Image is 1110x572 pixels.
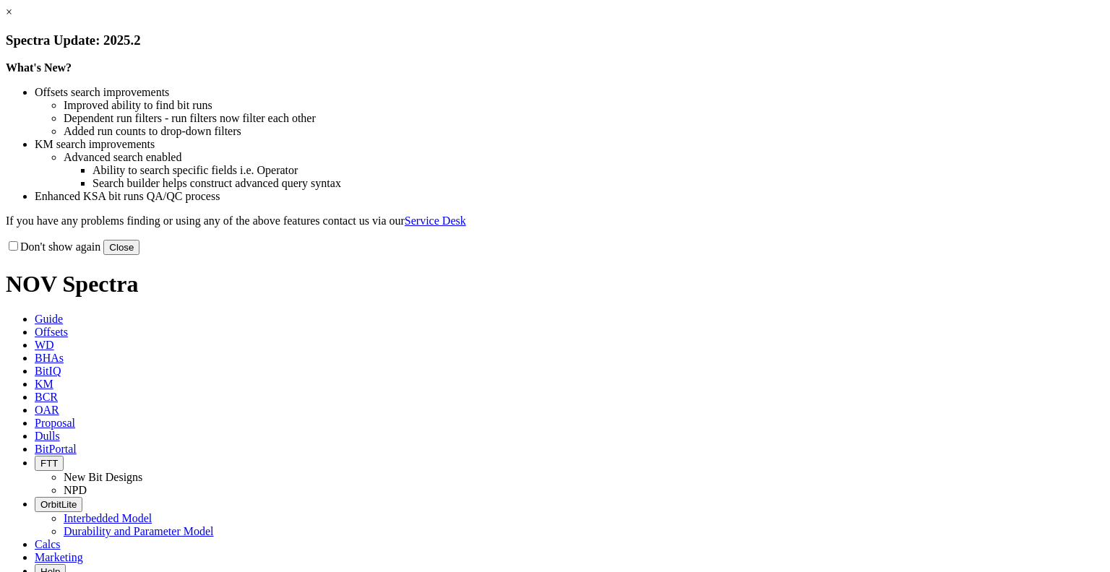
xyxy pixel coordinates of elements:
li: Offsets search improvements [35,86,1104,99]
a: NPD [64,484,87,496]
span: Guide [35,313,63,325]
li: Advanced search enabled [64,151,1104,164]
input: Don't show again [9,241,18,251]
span: WD [35,339,54,351]
li: Ability to search specific fields i.e. Operator [92,164,1104,177]
span: BitPortal [35,443,77,455]
span: Calcs [35,538,61,550]
label: Don't show again [6,240,100,253]
p: If you have any problems finding or using any of the above features contact us via our [6,214,1104,227]
li: Dependent run filters - run filters now filter each other [64,112,1104,125]
li: Added run counts to drop-down filters [64,125,1104,138]
a: × [6,6,12,18]
li: KM search improvements [35,138,1104,151]
span: BitIQ [35,365,61,377]
li: Improved ability to find bit runs [64,99,1104,112]
span: OAR [35,404,59,416]
span: Offsets [35,326,68,338]
li: Search builder helps construct advanced query syntax [92,177,1104,190]
span: OrbitLite [40,499,77,510]
a: Durability and Parameter Model [64,525,214,537]
span: BHAs [35,352,64,364]
span: BCR [35,391,58,403]
a: New Bit Designs [64,471,142,483]
span: KM [35,378,53,390]
span: FTT [40,458,58,469]
strong: What's New? [6,61,72,74]
span: Marketing [35,551,83,563]
a: Interbedded Model [64,512,152,524]
li: Enhanced KSA bit runs QA/QC process [35,190,1104,203]
span: Dulls [35,430,60,442]
button: Close [103,240,139,255]
h3: Spectra Update: 2025.2 [6,32,1104,48]
h1: NOV Spectra [6,271,1104,298]
a: Service Desk [405,214,466,227]
span: Proposal [35,417,75,429]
